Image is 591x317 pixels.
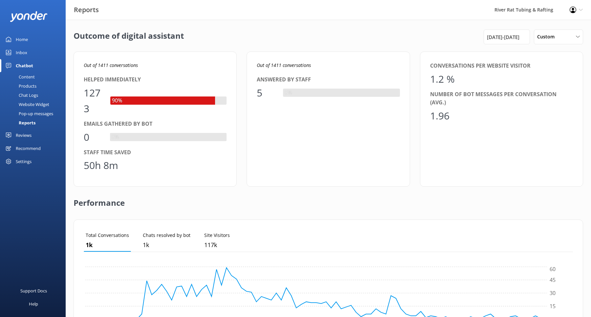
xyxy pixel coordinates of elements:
[550,303,556,310] tspan: 15
[4,109,53,118] div: Pop-up messages
[143,240,190,250] p: 1,273
[550,289,556,297] tspan: 30
[487,33,519,41] span: [DATE] - [DATE]
[430,90,573,107] div: Number of bot messages per conversation (avg.)
[4,91,66,100] a: Chat Logs
[110,96,124,105] div: 90%
[4,91,38,100] div: Chat Logs
[4,81,36,91] div: Products
[84,158,118,173] div: 50h 8m
[283,89,294,97] div: 0%
[74,30,184,44] h2: Outcome of digital assistant
[84,62,138,68] i: Out of 1411 conversations
[257,85,276,101] div: 5
[84,120,227,128] div: Emails gathered by bot
[10,11,48,22] img: yonder-white-logo.png
[550,266,556,273] tspan: 60
[86,232,129,239] p: Total Conversations
[430,62,573,70] div: Conversations per website visitor
[4,118,66,127] a: Reports
[29,297,38,310] div: Help
[84,85,104,116] div: 1273
[74,187,125,213] h2: Performance
[257,75,400,84] div: Answered by staff
[4,118,35,127] div: Reports
[16,142,41,155] div: Recommend
[204,240,230,250] p: 117,255
[74,5,99,15] h3: Reports
[86,240,129,250] p: 1,411
[430,71,455,87] div: 1.2 %
[550,276,556,284] tspan: 45
[4,81,66,91] a: Products
[257,62,311,68] i: Out of 1411 conversations
[84,75,227,84] div: Helped immediately
[204,232,230,239] p: Site Visitors
[84,148,227,157] div: Staff time saved
[4,72,66,81] a: Content
[4,109,66,118] a: Pop-up messages
[16,46,27,59] div: Inbox
[84,129,103,145] div: 0
[16,155,32,168] div: Settings
[110,133,120,141] div: 0%
[4,100,66,109] a: Website Widget
[20,284,47,297] div: Support Docs
[4,72,35,81] div: Content
[430,108,450,124] div: 1.96
[4,100,49,109] div: Website Widget
[16,129,32,142] div: Reviews
[16,59,33,72] div: Chatbot
[16,33,28,46] div: Home
[537,33,558,40] span: Custom
[143,232,190,239] p: Chats resolved by bot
